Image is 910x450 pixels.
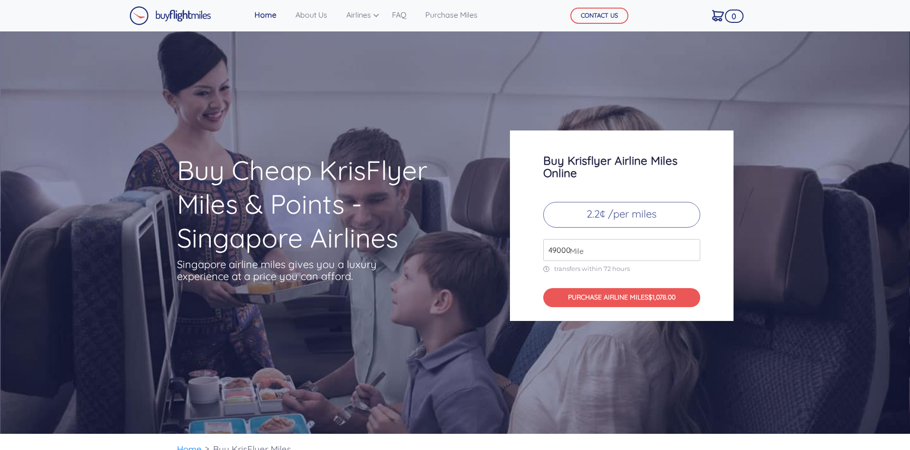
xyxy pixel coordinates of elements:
h1: Buy Cheap KrisFlyer Miles & Points - Singapore Airlines [177,153,473,255]
span: $1,078.00 [648,293,675,301]
a: FAQ [388,5,410,24]
img: Buy Flight Miles Logo [129,6,211,25]
a: Buy Flight Miles Logo [129,4,211,28]
span: Mile [565,245,584,257]
p: Singapore airline miles gives you a luxury experience at a price you can afford. [177,259,391,282]
p: 2.2¢ /per miles [543,202,700,228]
a: Airlines [342,5,377,24]
a: Home [251,5,280,24]
h3: Buy Krisflyer Airline Miles Online [543,154,700,179]
img: Cart [712,10,724,21]
a: Purchase Miles [421,5,481,24]
a: 0 [708,5,728,25]
a: About Us [292,5,331,24]
button: PURCHASE AIRLINE MILES$1,078.00 [543,288,700,308]
span: 0 [725,10,744,23]
p: transfers within 72 hours [543,265,700,273]
button: CONTACT US [570,8,628,24]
